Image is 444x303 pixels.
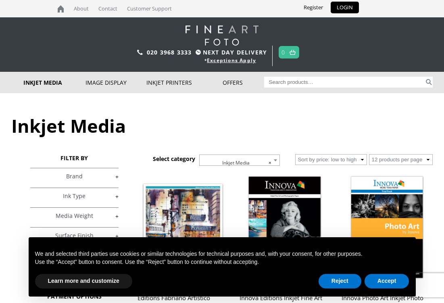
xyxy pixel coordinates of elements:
p: We and selected third parties use cookies or similar technologies for technical purposes and, wit... [35,250,409,258]
a: + [30,212,119,220]
h3: FILTER BY [30,154,119,162]
a: LOGIN [331,2,359,13]
img: Editions Fabriano Artistico Watercolour Rag 310gsm (IFA-108) [138,171,228,285]
h3: Select category [153,155,195,163]
div: Notice [22,231,422,303]
img: Innova Editions Inkjet Fine Art Paper Sample Pack (6 Sheets) [240,171,330,285]
a: + [30,173,119,180]
button: Learn more and customize [35,274,132,288]
a: 020 3968 3333 [147,48,192,56]
h4: Brand [30,168,119,184]
a: 0 [281,46,285,58]
img: time.svg [196,50,201,55]
img: basket.svg [290,50,296,55]
img: logo-white.svg [186,25,258,46]
a: + [30,192,119,200]
img: phone.svg [137,50,143,55]
img: Innova Photo Art Inkjet Photo Paper Sample Pack (8 sheets) [342,171,432,285]
span: × [269,157,271,169]
button: Search [425,77,433,88]
span: Inkjet Media [200,155,279,171]
button: Reject [319,274,361,288]
select: Shop order [295,154,367,165]
p: Use the “Accept” button to consent. Use the “Reject” button to continue without accepting. [35,258,409,266]
a: Register [298,2,329,13]
h4: Ink Type [30,188,119,204]
h4: Surface Finish [30,227,119,243]
h1: Inkjet Media [11,113,433,138]
a: Exceptions Apply [207,57,256,64]
span: Inkjet Media [199,155,280,166]
h4: Media Weight [30,207,119,224]
span: NEXT DAY DELIVERY [194,48,267,57]
input: Search products… [264,77,424,88]
button: Accept [365,274,409,288]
